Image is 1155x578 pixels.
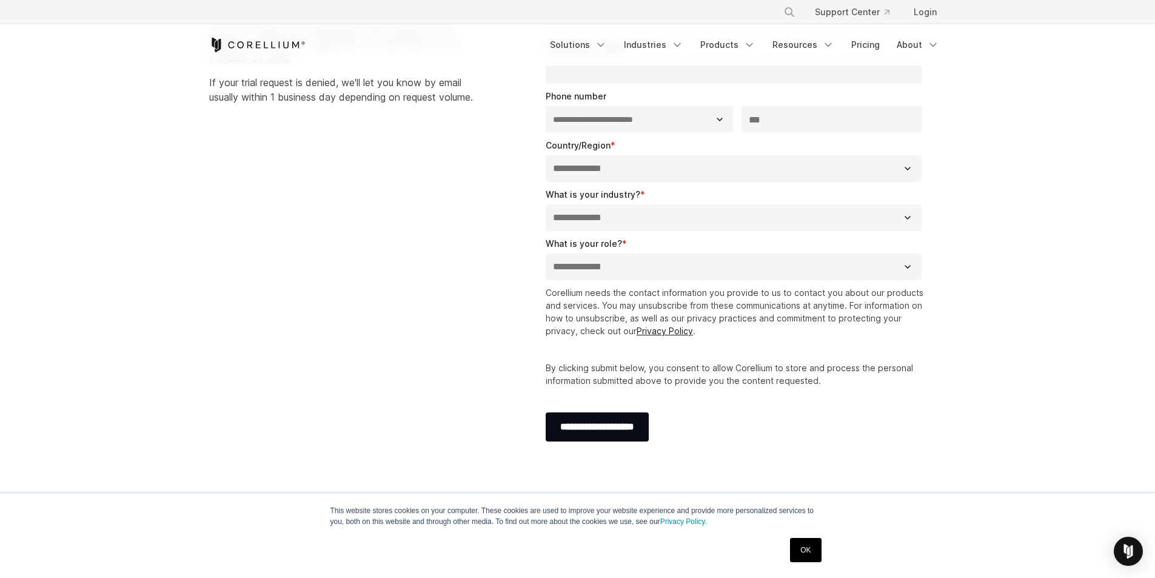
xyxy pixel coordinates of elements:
span: Country/Region [546,140,611,150]
span: What is your role? [546,238,622,249]
a: Solutions [543,34,614,56]
a: Products [693,34,763,56]
a: Support Center [805,1,899,23]
button: Search [778,1,800,23]
a: Pricing [844,34,887,56]
p: This website stores cookies on your computer. These cookies are used to improve your website expe... [330,505,825,527]
div: Navigation Menu [543,34,946,56]
span: If your trial request is denied, we'll let you know by email usually within 1 business day depend... [209,76,473,103]
a: Privacy Policy. [660,517,707,526]
a: OK [790,538,821,562]
a: Corellium Home [209,38,306,52]
a: Industries [617,34,691,56]
a: About [889,34,946,56]
span: Phone number [546,91,606,101]
span: What is your industry? [546,189,640,200]
a: Login [904,1,946,23]
a: Resources [765,34,842,56]
p: Corellium needs the contact information you provide to us to contact you about our products and s... [546,286,927,337]
a: Privacy Policy [637,326,693,336]
div: Navigation Menu [769,1,946,23]
p: By clicking submit below, you consent to allow Corellium to store and process the personal inform... [546,361,927,387]
div: Open Intercom Messenger [1114,537,1143,566]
